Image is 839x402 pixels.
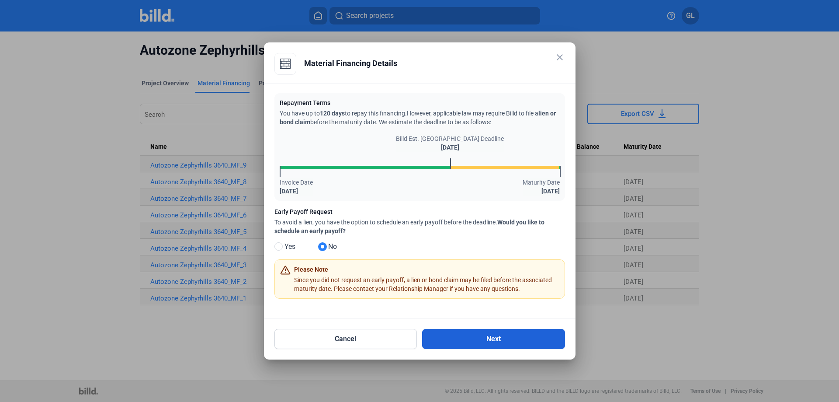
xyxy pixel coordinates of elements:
[320,110,345,117] span: 120 days
[274,218,565,235] div: To avoid a lien, you have the option to schedule an early payoff before the deadline.
[280,188,298,195] strong: [DATE]
[441,144,459,151] strong: [DATE]
[280,178,313,187] span: Invoice Date
[523,178,560,187] span: Maturity Date
[294,265,328,274] div: Please Note
[396,134,504,143] span: Billd Est. [GEOGRAPHIC_DATA] Deadline
[325,241,337,252] span: No
[280,109,560,126] div: You have up to to repay this financing. However, applicable law may require Billd to file a befor...
[304,53,565,74] div: Material Financing Details
[555,52,565,63] mat-icon: close
[541,188,560,195] strong: [DATE]
[274,207,565,218] label: Early Payoff Request
[422,329,565,349] button: Next
[294,276,559,293] div: Since you did not request an early payoff, a lien or bond claim may be filed before the associate...
[274,329,417,349] button: Cancel
[280,98,560,107] div: Repayment Terms
[281,241,295,252] span: Yes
